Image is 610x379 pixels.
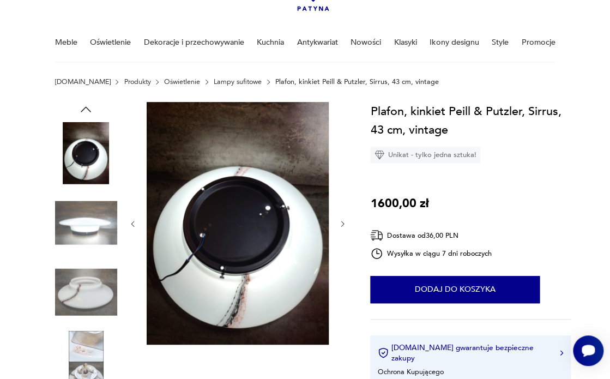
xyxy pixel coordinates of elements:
a: Lampy sufitowe [214,78,262,86]
img: Ikona dostawy [370,228,383,242]
div: Dostawa od 36,00 PLN [370,228,491,242]
img: Zdjęcie produktu Plafon, kinkiet Peill & Putzler, Sirrus, 43 cm, vintage [55,261,117,323]
button: [DOMAIN_NAME] gwarantuje bezpieczne zakupy [378,342,563,363]
a: Oświetlenie [90,23,131,61]
a: Klasyki [394,23,417,61]
h1: Plafon, kinkiet Peill & Putzler, Sirrus, 43 cm, vintage [370,102,570,139]
li: Ochrona Kupującego [378,367,444,377]
a: Antykwariat [297,23,338,61]
p: Plafon, kinkiet Peill & Putzler, Sirrus, 43 cm, vintage [275,78,439,86]
img: Zdjęcie produktu Plafon, kinkiet Peill & Putzler, Sirrus, 43 cm, vintage [147,102,329,345]
div: Wysyłka w ciągu 7 dni roboczych [370,247,491,260]
a: [DOMAIN_NAME] [55,78,111,86]
p: 1600,00 zł [370,194,428,213]
a: Style [492,23,509,61]
a: Dekoracje i przechowywanie [144,23,244,61]
button: Dodaj do koszyka [370,276,540,303]
a: Oświetlenie [164,78,200,86]
img: Zdjęcie produktu Plafon, kinkiet Peill & Putzler, Sirrus, 43 cm, vintage [55,122,117,184]
a: Kuchnia [257,23,284,61]
a: Ikony designu [430,23,479,61]
iframe: Smartsupp widget button [573,335,603,366]
img: Zdjęcie produktu Plafon, kinkiet Peill & Putzler, Sirrus, 43 cm, vintage [55,191,117,254]
div: Unikat - tylko jedna sztuka! [370,147,480,163]
img: Ikona certyfikatu [378,347,389,358]
img: Ikona diamentu [375,150,384,160]
a: Promocje [521,23,555,61]
img: Ikona strzałki w prawo [560,350,563,356]
a: Meble [55,23,77,61]
a: Produkty [124,78,150,86]
a: Nowości [351,23,381,61]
